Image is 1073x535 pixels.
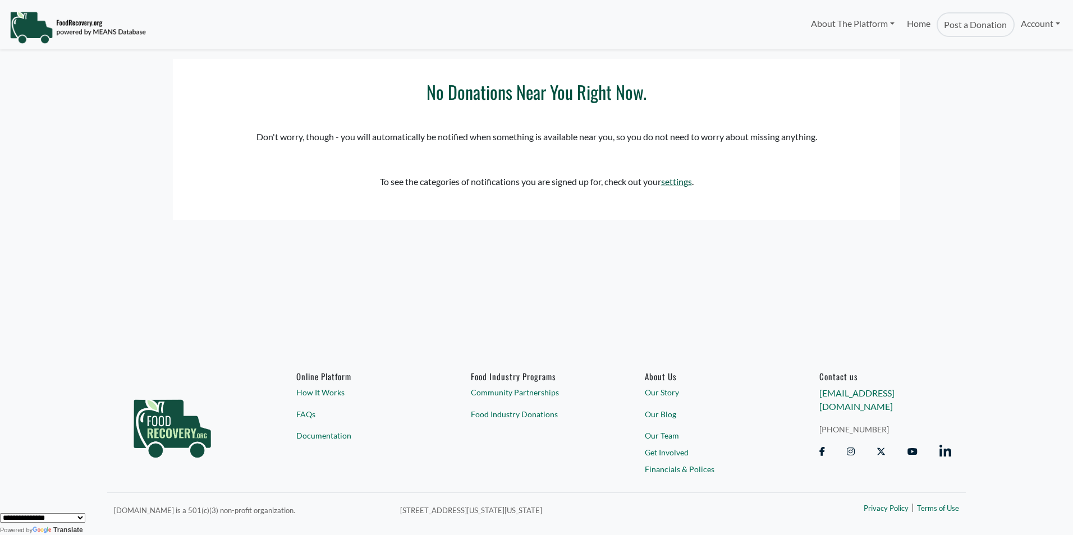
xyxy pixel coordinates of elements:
[296,408,428,419] a: FAQs
[819,371,951,381] h6: Contact us
[901,12,937,37] a: Home
[911,500,914,514] span: |
[114,503,387,516] p: [DOMAIN_NAME] is a 501(c)(3) non-profit organization.
[917,503,959,514] a: Terms of Use
[296,371,428,381] h6: Online Platform
[471,408,603,419] a: Food Industry Donations
[10,11,146,44] img: NavigationLogo_FoodRecovery-91c16205cd0af1ed486a0f1a7774a6544ea792ac00100771e7dd3ec7c0e58e41.png
[645,386,777,398] a: Our Story
[471,386,603,398] a: Community Partnerships
[1015,12,1066,35] a: Account
[819,423,951,435] a: [PHONE_NUMBER]
[33,526,83,534] a: Translate
[645,408,777,419] a: Our Blog
[195,175,878,188] p: To see the categories of notifications you are signed up for, check out your .
[33,527,53,534] img: Google Translate
[937,12,1014,37] a: Post a Donation
[296,386,428,398] a: How It Works
[804,12,900,35] a: About The Platform
[661,176,692,187] a: settings
[645,463,777,474] a: Financials & Polices
[645,430,777,441] a: Our Team
[645,446,777,458] a: Get Involved
[195,81,878,103] h2: No Donations Near You Right Now.
[645,371,777,381] a: About Us
[819,388,895,412] a: [EMAIL_ADDRESS][DOMAIN_NAME]
[400,503,744,516] p: [STREET_ADDRESS][US_STATE][US_STATE]
[864,503,909,514] a: Privacy Policy
[122,371,223,478] img: food_recovery_green_logo-76242d7a27de7ed26b67be613a865d9c9037ba317089b267e0515145e5e51427.png
[471,371,603,381] h6: Food Industry Programs
[195,130,878,144] p: Don't worry, though - you will automatically be notified when something is available near you, so...
[296,430,428,441] a: Documentation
